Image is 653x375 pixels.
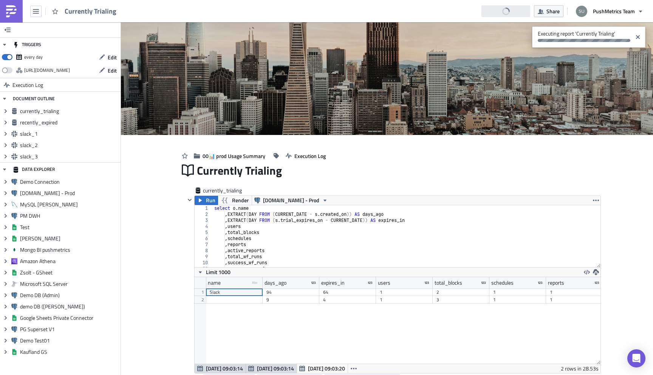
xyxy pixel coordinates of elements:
[20,212,119,219] span: PM DWH
[95,51,121,63] button: Edit
[3,3,378,9] body: Rich Text Area. Press ALT-0 for help.
[20,178,119,185] span: Demo Connection
[210,288,259,296] div: Slack
[195,248,213,254] div: 8
[206,196,215,205] span: Run
[491,277,514,288] div: schedules
[3,3,45,9] strong: Recently expired
[493,288,542,296] div: 1
[195,211,213,217] div: 2
[3,11,378,17] p: {# slack_1 #}
[195,266,213,272] div: 11
[195,217,213,223] div: 3
[195,260,213,266] div: 10
[195,229,213,236] div: 5
[493,296,542,304] div: 1
[121,22,653,135] img: Cover Image
[436,288,486,296] div: 2
[13,92,55,105] div: DOCUMENT OUTLINE
[20,119,119,126] span: recently_expired
[252,196,331,205] button: [DOMAIN_NAME] - Prod
[436,296,486,304] div: 3
[266,296,316,304] div: 9
[246,364,297,373] button: [DATE] 09:03:14
[20,235,119,242] span: [PERSON_NAME]
[435,277,462,288] div: total_blocks
[266,288,316,296] div: 94
[108,67,117,74] span: Edit
[195,223,213,229] div: 4
[323,288,372,296] div: 64
[265,277,286,288] div: days_ago
[20,280,119,287] span: Microsoft SQL Server
[203,187,243,194] span: currently_trialing
[282,150,330,162] button: Execution Log
[20,315,119,321] span: Google Sheets Private Connector
[3,3,378,17] body: Rich Text Area. Press ALT-0 for help.
[378,277,390,288] div: users
[627,349,645,367] div: Open Intercom Messenger
[206,268,231,276] span: Limit 1000
[195,254,213,260] div: 9
[20,349,119,355] span: Kaufland GS
[561,364,599,373] div: 2 rows in 28.53s
[108,53,117,61] span: Edit
[20,303,119,310] span: demo DB ([PERSON_NAME])
[13,38,41,51] div: TRIGGERS
[575,5,588,18] img: Avatar
[190,150,269,162] button: 00📊 prod Usage Summary
[20,246,119,253] span: Mongo BI pushmetrics
[546,7,560,15] span: Share
[323,296,372,304] div: 4
[232,196,249,205] span: Render
[20,224,119,231] span: Test
[632,28,644,46] button: Close
[380,288,429,296] div: 1
[218,196,252,205] button: Render
[321,277,345,288] div: expires_in
[571,3,647,20] button: PushMetrics Team
[195,268,233,277] button: Limit 1000
[20,108,119,115] span: currently_trialing
[185,195,194,205] button: Hide content
[13,163,55,176] div: DATA EXPLORER
[20,153,119,160] span: slack_3
[20,326,119,333] span: PG Superset V1
[20,292,119,299] span: Demo DB (Admin)
[20,130,119,137] span: slack_1
[24,65,70,76] div: https://pushmetrics.io/api/v1/report/MNoRKNjrXk/webhook?token=345ad6dd266e49138e86a8064b5dc04e
[20,269,119,276] span: Zsolt - GSheet
[308,364,345,372] span: [DATE] 09:03:20
[294,152,326,160] span: Execution Log
[20,258,119,265] span: Amazon Athena
[208,277,221,288] div: name
[12,78,43,92] span: Execution Log
[195,236,213,242] div: 6
[195,205,213,211] div: 1
[550,288,599,296] div: 1
[197,163,283,178] span: Currently Trialing
[203,152,265,160] span: 00📊 prod Usage Summary
[3,3,49,9] strong: Currently Trialing:
[195,364,246,373] button: [DATE] 09:03:14
[5,5,17,17] img: PushMetrics
[548,277,564,288] div: reports
[534,5,563,17] button: Share
[195,196,218,205] button: Run
[380,296,429,304] div: 1
[20,142,119,149] span: slack_2
[532,26,632,46] span: Executing report 'Currently Trialing'
[263,196,319,205] span: [DOMAIN_NAME] - Prod
[206,364,243,372] span: [DATE] 09:03:14
[257,364,294,372] span: [DATE] 09:03:14
[20,201,119,208] span: MySQL [PERSON_NAME]
[195,242,213,248] div: 7
[20,190,119,197] span: [DOMAIN_NAME] - Prod
[550,296,599,304] div: 1
[593,7,635,15] span: PushMetrics Team
[297,364,348,373] button: [DATE] 09:03:20
[20,337,119,344] span: Demo Test01
[65,7,117,15] span: Currently Trialing
[95,65,121,76] button: Edit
